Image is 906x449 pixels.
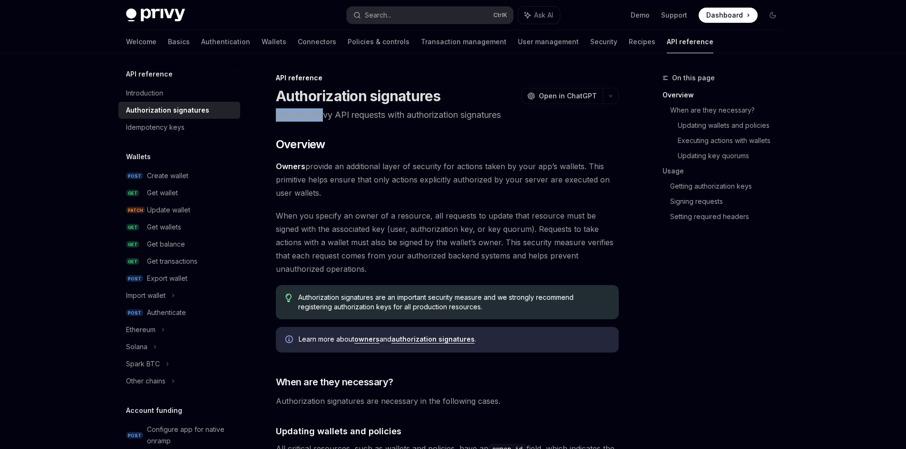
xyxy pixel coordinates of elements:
a: Security [590,30,617,53]
span: POST [126,172,143,180]
div: Search... [365,10,391,21]
a: Usage [662,163,788,179]
div: Introduction [126,87,163,99]
a: Introduction [118,85,240,102]
a: Wallets [262,30,286,53]
span: Ctrl K [493,11,507,19]
div: Get transactions [147,256,197,267]
a: Policies & controls [348,30,409,53]
a: Authorization signatures [118,102,240,119]
a: Updating wallets and policies [678,118,788,133]
span: On this page [672,72,715,84]
div: Ethereum [126,324,156,335]
a: POSTAuthenticate [118,304,240,321]
a: owners [354,335,380,344]
a: Demo [631,10,650,20]
button: Open in ChatGPT [521,88,603,104]
span: POST [126,432,143,439]
div: Update wallet [147,204,190,216]
a: Getting authorization keys [670,179,788,194]
p: Securing Privy API requests with authorization signatures [276,108,619,122]
div: Idempotency keys [126,122,185,133]
a: Transaction management [421,30,507,53]
a: Connectors [298,30,336,53]
div: Solana [126,341,147,353]
a: Support [661,10,687,20]
span: Open in ChatGPT [539,91,597,101]
a: POSTExport wallet [118,270,240,287]
span: When are they necessary? [276,375,393,389]
span: Learn more about and . [299,334,609,344]
h5: Wallets [126,151,151,162]
svg: Tip [285,294,292,302]
a: When are they necessary? [670,103,788,118]
div: Export wallet [147,273,187,284]
div: Other chains [126,375,166,387]
a: PATCHUpdate wallet [118,201,240,219]
div: API reference [276,73,619,83]
button: Search...CtrlK [347,7,513,24]
h5: API reference [126,68,173,80]
div: Authorization signatures [126,105,209,116]
a: GETGet wallets [118,219,240,236]
a: Idempotency keys [118,119,240,136]
div: Create wallet [147,170,188,182]
a: Recipes [629,30,655,53]
a: Setting required headers [670,209,788,224]
a: authorization signatures [391,335,475,344]
span: Overview [276,137,325,152]
a: GETGet balance [118,236,240,253]
a: Basics [168,30,190,53]
span: GET [126,258,139,265]
a: Signing requests [670,194,788,209]
div: Configure app for native onramp [147,424,234,447]
div: Import wallet [126,290,166,301]
div: Authenticate [147,307,186,318]
a: GETGet transactions [118,253,240,270]
span: GET [126,241,139,248]
span: Dashboard [706,10,743,20]
a: Welcome [126,30,156,53]
a: Executing actions with wallets [678,133,788,148]
button: Toggle dark mode [765,8,780,23]
span: Authorization signatures are an important security measure and we strongly recommend registering ... [298,293,609,312]
a: Owners [276,162,305,172]
span: Authorization signatures are necessary in the following cases. [276,394,619,408]
a: Authentication [201,30,250,53]
div: Get wallets [147,221,181,233]
h1: Authorization signatures [276,87,441,105]
div: Get wallet [147,187,178,199]
span: Ask AI [534,10,553,20]
span: GET [126,190,139,197]
a: Overview [662,87,788,103]
div: Get balance [147,239,185,250]
div: Spark BTC [126,358,160,370]
span: When you specify an owner of a resource, all requests to update that resource must be signed with... [276,209,619,276]
span: Updating wallets and policies [276,425,401,438]
span: POST [126,275,143,282]
span: provide an additional layer of security for actions taken by your app’s wallets. This primitive h... [276,160,619,200]
span: PATCH [126,207,145,214]
h5: Account funding [126,405,182,416]
a: Dashboard [699,8,758,23]
a: User management [518,30,579,53]
a: POSTCreate wallet [118,167,240,184]
img: dark logo [126,9,185,22]
button: Ask AI [518,7,560,24]
a: Updating key quorums [678,148,788,163]
svg: Info [285,335,295,345]
a: GETGet wallet [118,184,240,201]
span: GET [126,224,139,231]
a: API reference [667,30,713,53]
span: POST [126,309,143,316]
